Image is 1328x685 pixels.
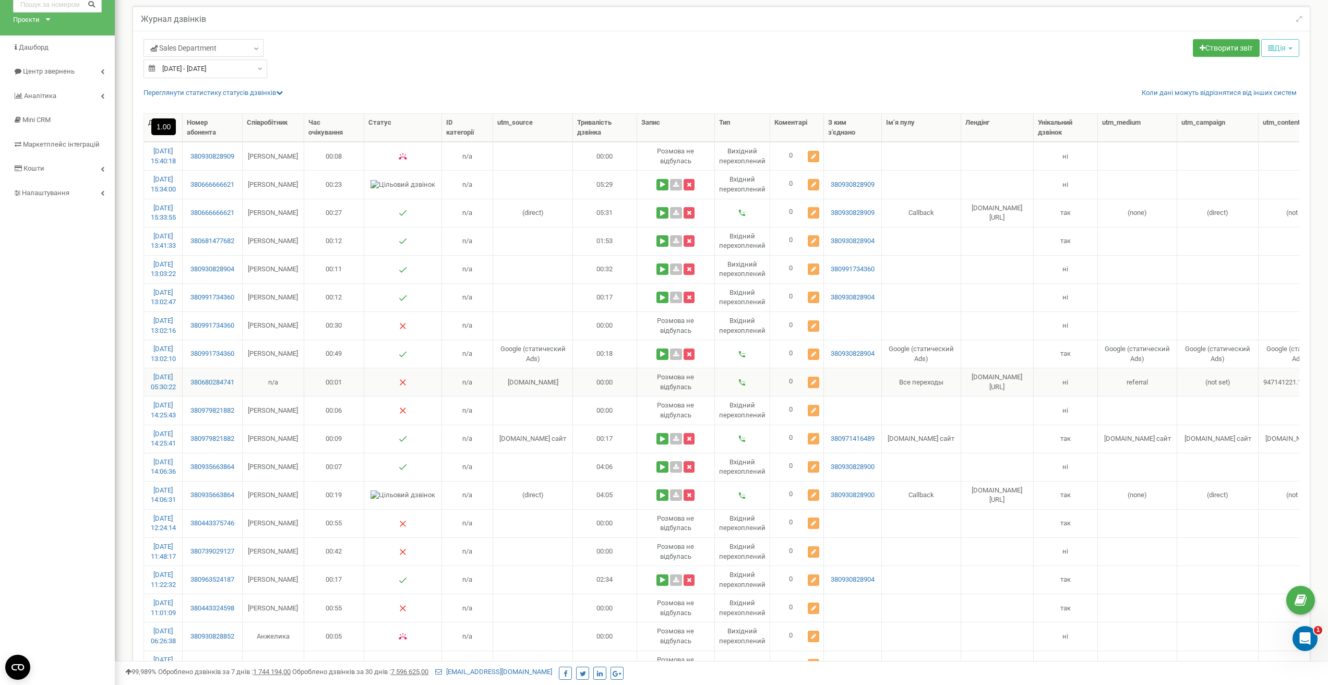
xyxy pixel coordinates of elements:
td: 00:27 [304,199,364,227]
a: [DATE] 14:06:36 [151,458,176,476]
td: 00:18 [573,340,637,368]
td: Вхідний перехоплений [715,227,770,255]
td: так [1034,651,1098,679]
td: Розмова не вiдбулась [637,622,715,650]
td: 00:11 [304,255,364,283]
td: Розмова не вiдбулась [637,368,715,396]
td: 00:00 [573,509,637,537]
a: Завантажити [670,207,682,219]
td: [DOMAIN_NAME] [493,368,572,396]
td: [PERSON_NAME] [243,509,304,537]
a: Завантажити [670,489,682,501]
button: Видалити запис [684,235,695,247]
a: 380930828909 [187,152,237,162]
a: Коли дані можуть відрізнятися вiд інших систем [1142,88,1297,98]
td: n/a [442,594,493,622]
td: n/a [442,368,493,396]
span: Маркетплейс інтеграцій [23,140,100,148]
a: 380681477682 [187,236,237,246]
td: Розмова не вiдбулась [637,509,715,537]
td: n/a [442,509,493,537]
th: Час очікування [304,114,364,142]
a: [DATE] 15:40:18 [151,147,176,165]
a: Завантажити [670,235,682,247]
td: [PERSON_NAME] [243,199,304,227]
h5: Журнал дзвінків [141,15,206,24]
button: Дія [1261,39,1299,57]
td: 00:17 [573,283,637,311]
a: Завантажити [670,263,682,275]
a: 380979821882 [187,406,237,416]
td: 00:49 [304,340,364,368]
td: (none) [1098,481,1177,509]
img: Успішний [399,237,407,245]
a: 380930828904 [828,293,877,303]
td: n/a [442,283,493,311]
a: Завантажити [670,433,682,444]
td: 00:32 [573,255,637,283]
td: (direct) [493,481,572,509]
td: так [1034,340,1098,368]
a: [DATE] 13:02:47 [151,289,176,306]
img: Зайнято [399,152,407,161]
td: ні [1034,311,1098,340]
img: Немає відповіді [399,604,407,612]
button: Видалити запис [684,348,695,360]
td: n/a [243,368,304,396]
th: utm_sourcе [493,114,572,142]
td: [PERSON_NAME] [243,227,304,255]
a: [DATE] 14:25:43 [151,401,176,419]
td: 00:01 [304,368,364,396]
td: 00:00 [573,594,637,622]
td: ні [1034,283,1098,311]
th: utm_cаmpaign [1177,114,1259,142]
button: Видалити запис [684,433,695,444]
td: 00:42 [304,537,364,566]
td: Вхідний перехоплений [715,509,770,537]
td: 05:29 [573,170,637,198]
td: 04:05 [573,481,637,509]
img: Успішний [399,576,407,584]
td: n/a [442,311,493,340]
td: n/a [442,142,493,170]
a: Завантажити [670,179,682,190]
td: ні [1034,368,1098,396]
td: [PERSON_NAME] [243,170,304,198]
img: Успішний [399,435,407,443]
td: так [1034,425,1098,453]
a: [DATE] 06:26:38 [151,627,176,645]
td: 0 [770,453,824,481]
td: 00:05 [304,622,364,650]
a: 380443324598 [187,604,237,614]
img: Цільовий дзвінок [370,490,435,500]
img: Зайнято [399,632,407,641]
span: Центр звернень [23,67,75,75]
a: [DATE] 13:02:16 [151,317,176,334]
td: [PERSON_NAME] [243,311,304,340]
td: 0 [770,368,824,396]
td: 0 [770,227,824,255]
td: (not set) [1177,368,1259,396]
img: Успішний [399,463,407,471]
a: [DATE] 15:33:55 [151,204,176,222]
td: 0 [770,594,824,622]
td: 0 [770,396,824,424]
td: [PERSON_NAME] [243,255,304,283]
td: ні [1034,537,1098,566]
td: так [1034,566,1098,594]
a: 380930828904 [828,575,877,585]
td: Вхідний перехоплений [715,594,770,622]
button: Видалити запис [684,461,695,473]
button: Видалити запис [684,489,695,501]
th: Тип [715,114,770,142]
td: Google (статический Ads) [1177,340,1259,368]
img: Вхідний [738,350,746,358]
td: 0 [770,311,824,340]
a: 380935663864 [187,462,237,472]
span: Аналiтика [24,92,56,100]
a: 380930160748 [187,660,237,670]
td: [PERSON_NAME] [243,142,304,170]
span: 99,989% [125,668,157,676]
td: Акрополь [493,651,572,679]
td: 00:00 [573,396,637,424]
